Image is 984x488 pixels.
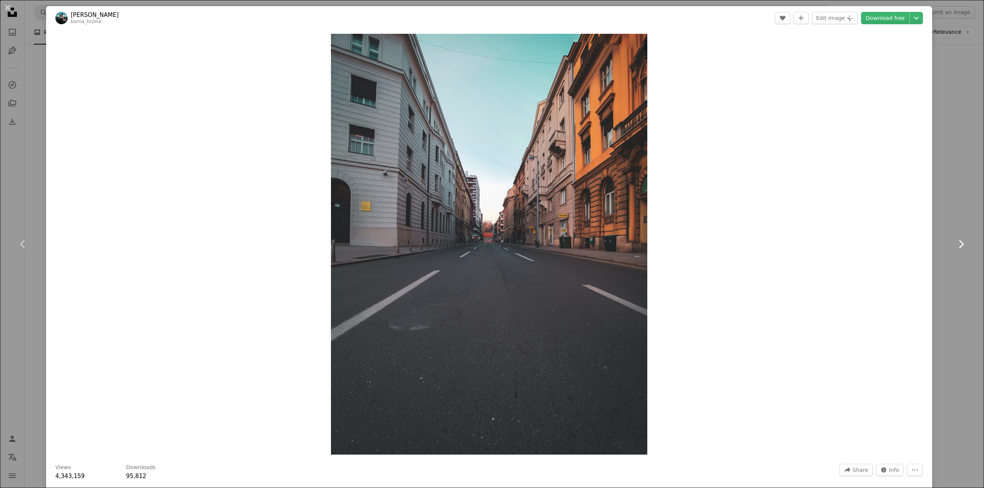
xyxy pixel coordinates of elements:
[876,464,904,476] button: Stats about this image
[55,464,71,471] h3: Views
[55,12,68,24] img: Go to Borna Hržina's profile
[853,464,868,476] span: Share
[793,12,809,24] button: Add to Collection
[861,12,909,24] a: Download free
[839,464,873,476] button: Share this image
[889,464,899,476] span: Info
[910,12,923,24] button: Choose download size
[126,464,156,471] h3: Downloads
[71,19,101,24] a: borna_hrzina
[55,473,85,480] span: 4,343,159
[331,34,647,455] button: Zoom in on this image
[71,11,119,19] a: [PERSON_NAME]
[775,12,790,24] button: Like
[331,34,647,455] img: concrete road in middle of buildings during daytime
[907,464,923,476] button: More Actions
[938,207,984,281] a: Next
[126,473,146,480] span: 95,812
[812,12,858,24] button: Edit image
